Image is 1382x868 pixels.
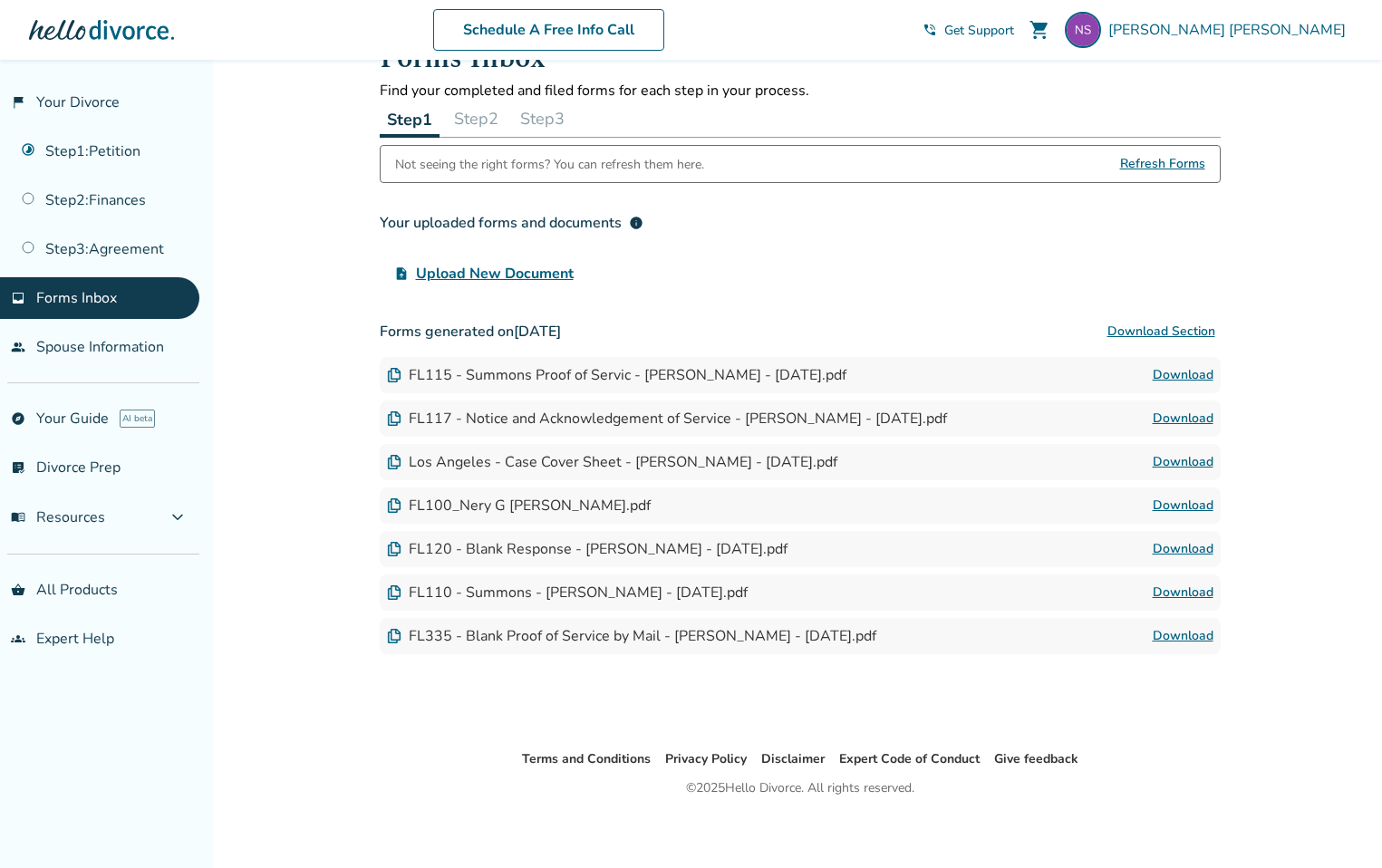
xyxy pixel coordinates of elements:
[433,9,664,51] a: Schedule A Free Info Call
[686,777,914,799] div: © 2025 Hello Divorce. All rights reserved.
[380,101,440,138] button: Step1
[387,455,401,469] img: Document
[1153,625,1213,647] a: Download
[394,266,409,281] span: upload_file
[387,583,748,603] div: FL110 - Summons - [PERSON_NAME] - [DATE].pdf
[387,368,401,382] img: Document
[380,212,643,234] div: Your uploaded forms and documents
[416,263,574,285] span: Upload New Document
[387,626,876,646] div: FL335 - Blank Proof of Service by Mail - [PERSON_NAME] - [DATE].pdf
[36,288,117,308] span: Forms Inbox
[120,410,155,428] span: AI beta
[387,411,401,426] img: Document
[665,750,747,767] a: Privacy Policy
[761,748,825,770] li: Disclaimer
[387,452,837,472] div: Los Angeles - Case Cover Sheet - [PERSON_NAME] - [DATE].pdf
[923,23,937,37] span: phone_in_talk
[395,146,704,182] div: Not seeing the right forms? You can refresh them here.
[1102,313,1221,350] button: Download Section
[11,632,25,646] span: groups
[629,216,643,230] span: info
[167,506,188,528] span: expand_more
[1153,408,1213,429] a: Download
[447,101,506,137] button: Step2
[1153,582,1213,603] a: Download
[1153,538,1213,560] a: Download
[11,460,25,475] span: list_alt_check
[387,542,401,556] img: Document
[1108,20,1353,40] span: [PERSON_NAME] [PERSON_NAME]
[1153,451,1213,473] a: Download
[1120,146,1205,182] span: Refresh Forms
[387,409,947,429] div: FL117 - Notice and Acknowledgement of Service - [PERSON_NAME] - [DATE].pdf
[11,510,25,525] span: menu_book
[944,22,1014,39] span: Get Support
[11,95,25,110] span: flag_2
[387,539,788,559] div: FL120 - Blank Response - [PERSON_NAME] - [DATE].pdf
[11,507,105,527] span: Resources
[380,81,1221,101] p: Find your completed and filed forms for each step in your process.
[513,101,572,137] button: Step3
[11,411,25,426] span: explore
[11,583,25,597] span: shopping_basket
[11,291,25,305] span: inbox
[1153,495,1213,516] a: Download
[1065,12,1101,48] img: nery_s@live.com
[1291,781,1382,868] iframe: Chat Widget
[11,340,25,354] span: people
[994,748,1078,770] li: Give feedback
[387,496,651,516] div: FL100_Nery G [PERSON_NAME].pdf
[923,22,1014,39] a: phone_in_talkGet Support
[522,750,651,767] a: Terms and Conditions
[387,585,401,600] img: Document
[387,629,401,643] img: Document
[1153,364,1213,386] a: Download
[380,313,1221,350] h3: Forms generated on [DATE]
[1029,19,1050,41] span: shopping_cart
[839,750,980,767] a: Expert Code of Conduct
[387,365,846,385] div: FL115 - Summons Proof of Servic - [PERSON_NAME] - [DATE].pdf
[387,498,401,513] img: Document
